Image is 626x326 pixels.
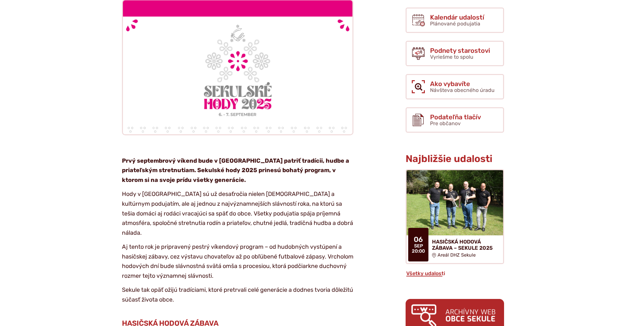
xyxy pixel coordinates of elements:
span: Návšteva obecného úradu [430,87,495,93]
a: Kalendár udalostí Plánované podujatia [406,7,504,33]
p: Hody v [GEOGRAPHIC_DATA] sú už desaťročia nielen [DEMOGRAPHIC_DATA] a kultúrnym podujatím, ale aj... [122,189,353,238]
a: Podnety starostovi Vyriešme to spolu [406,41,504,66]
span: 06 [412,236,425,244]
span: 20:00 [412,249,425,254]
span: Vyriešme to spolu [430,54,473,60]
a: HASIČSKÁ HODOVÁ ZÁBAVA – SEKULE 2025 Areál DHZ Sekule 06 sep 20:00 [406,169,504,264]
span: Kalendár udalostí [430,14,484,21]
h3: Najbližšie udalosti [406,154,504,164]
span: Plánované podujatia [430,21,480,27]
span: Podnety starostovi [430,47,490,54]
span: Areál DHZ Sekule [438,252,476,258]
p: Sekule tak opäť ožijú tradíciami, ktoré pretrvali celé generácie a dodnes tvoria dôležitú súčasť ... [122,285,353,304]
span: Pre občanov [430,120,461,126]
a: Podateľňa tlačív Pre občanov [406,107,504,133]
strong: Prvý septembrový víkend bude v [GEOGRAPHIC_DATA] patriť tradícii, hudbe a priateľským stretnutiam... [122,157,349,184]
h4: HASIČSKÁ HODOVÁ ZÁBAVA – SEKULE 2025 [432,239,498,251]
a: Ako vybavíte Návšteva obecného úradu [406,74,504,99]
span: Ako vybavíte [430,80,495,87]
p: Aj tento rok je pripravený pestrý víkendový program – od hudobných vystúpení a hasičskej zábavy, ... [122,242,353,281]
span: Podateľňa tlačív [430,113,481,121]
a: Všetky udalosti [406,270,446,276]
span: sep [412,244,425,249]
